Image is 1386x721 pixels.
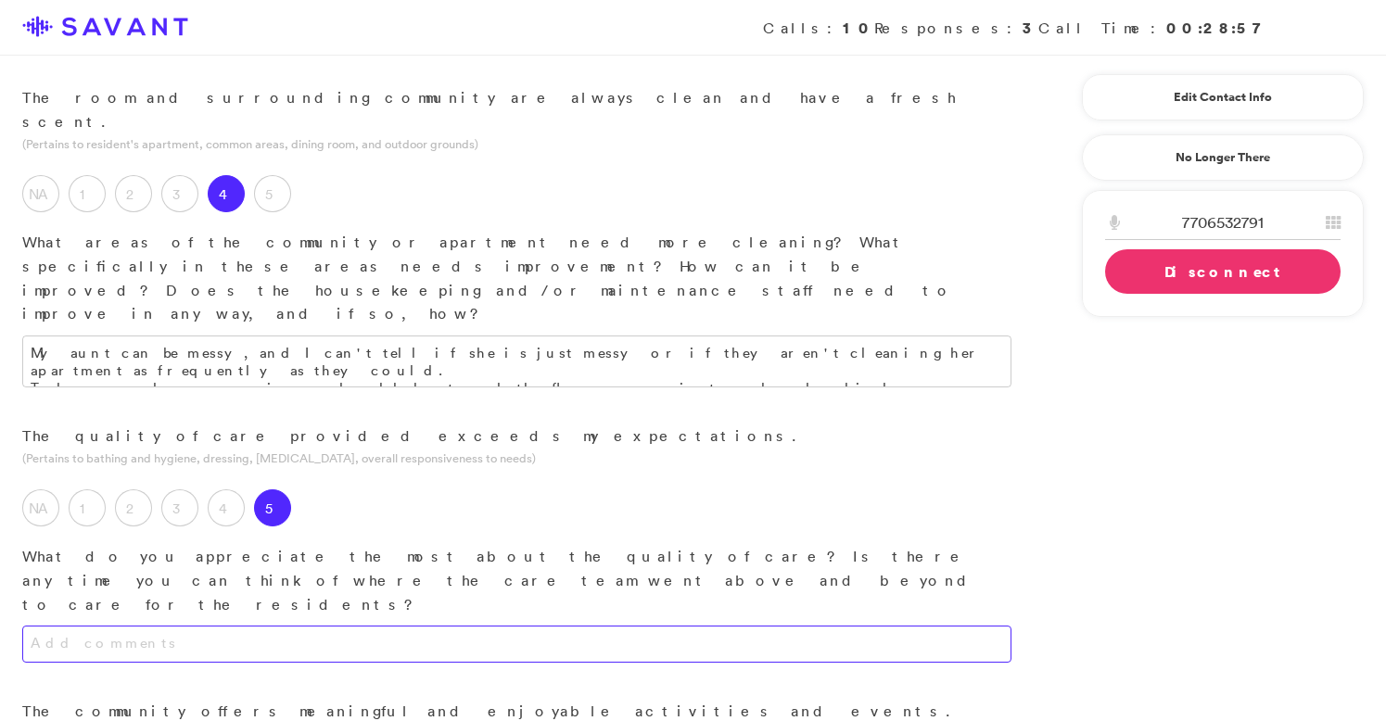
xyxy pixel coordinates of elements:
p: The quality of care provided exceeds my expectations. [22,424,1011,449]
label: 1 [69,489,106,526]
label: 5 [254,489,291,526]
p: The room and surrounding community are always clean and have a fresh scent. [22,86,1011,133]
label: NA [22,175,59,212]
p: (Pertains to resident's apartment, common areas, dining room, and outdoor grounds) [22,135,1011,153]
label: 3 [161,489,198,526]
label: NA [22,489,59,526]
label: 4 [208,489,245,526]
a: Disconnect [1105,249,1341,294]
label: 3 [161,175,198,212]
label: 2 [115,175,152,212]
strong: 3 [1023,18,1038,38]
strong: 00:28:57 [1166,18,1271,38]
label: 5 [254,175,291,212]
strong: 10 [843,18,874,38]
p: (Pertains to bathing and hygiene, dressing, [MEDICAL_DATA], overall responsiveness to needs) [22,449,1011,467]
p: What do you appreciate the most about the quality of care? Is there any time you can think of whe... [22,545,1011,616]
a: Edit Contact Info [1105,82,1341,112]
label: 1 [69,175,106,212]
a: No Longer There [1082,134,1364,181]
label: 2 [115,489,152,526]
label: 4 [208,175,245,212]
p: What areas of the community or apartment need more cleaning? What specifically in these areas nee... [22,231,1011,325]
